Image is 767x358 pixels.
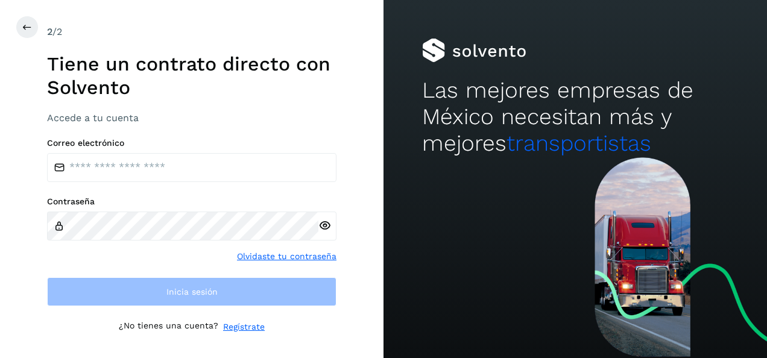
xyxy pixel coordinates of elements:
a: Regístrate [223,321,265,333]
p: ¿No tienes una cuenta? [119,321,218,333]
a: Olvidaste tu contraseña [237,250,336,263]
h3: Accede a tu cuenta [47,112,336,124]
span: Inicia sesión [166,287,218,296]
span: transportistas [507,130,651,156]
label: Contraseña [47,196,336,207]
label: Correo electrónico [47,138,336,148]
button: Inicia sesión [47,277,336,306]
h1: Tiene un contrato directo con Solvento [47,52,336,99]
h2: Las mejores empresas de México necesitan más y mejores [422,77,729,157]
